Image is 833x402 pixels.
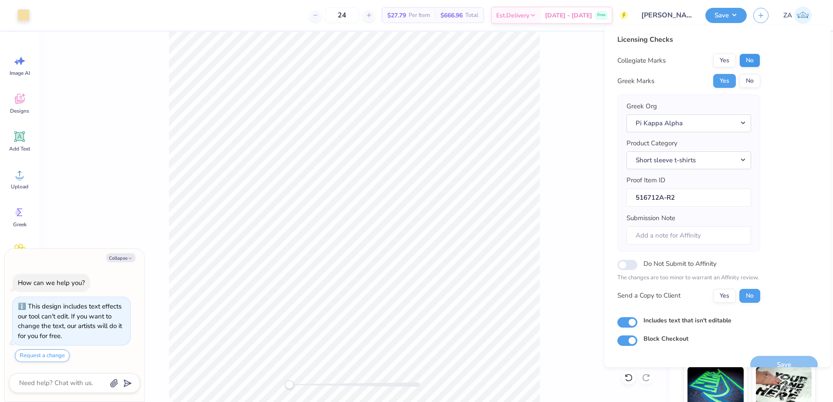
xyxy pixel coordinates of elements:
span: ZA [783,10,792,20]
button: Save [705,8,747,23]
span: Image AI [10,70,30,77]
button: Yes [713,289,736,303]
button: Request a change [15,349,70,362]
label: Do Not Submit to Affinity [643,258,717,269]
div: Collegiate Marks [617,56,666,66]
div: This design includes text effects our tool can't edit. If you want to change the text, our artist... [18,302,122,340]
button: Collapse [106,253,135,262]
img: Zuriel Alaba [794,7,812,24]
a: ZA [779,7,816,24]
div: Licensing Checks [617,34,760,45]
label: Block Checkout [643,334,688,343]
label: Submission Note [626,213,675,223]
input: – – [325,7,359,23]
button: Yes [713,54,736,67]
button: Short sleeve t-shirts [626,151,751,169]
span: $27.79 [387,11,406,20]
button: Pi Kappa Alpha [626,114,751,132]
span: Greek [13,221,27,228]
span: $666.96 [440,11,463,20]
span: Free [597,12,606,18]
span: Est. Delivery [496,11,529,20]
label: Product Category [626,138,677,148]
div: How can we help you? [18,278,85,287]
div: Accessibility label [285,380,294,389]
div: Send a Copy to Client [617,291,681,301]
span: [DATE] - [DATE] [545,11,592,20]
button: No [739,54,760,67]
span: Add Text [9,145,30,152]
span: Per Item [409,11,430,20]
label: Proof Item ID [626,175,665,185]
input: Untitled Design [635,7,699,24]
span: Upload [11,183,28,190]
button: Yes [713,74,736,88]
label: Greek Org [626,101,657,111]
button: No [739,289,760,303]
button: No [739,74,760,88]
div: Greek Marks [617,76,654,86]
span: Designs [10,107,29,114]
p: The changes are too minor to warrant an Affinity review. [617,274,760,282]
label: Includes text that isn't editable [643,316,731,325]
input: Add a note for Affinity [626,226,751,245]
span: Total [465,11,478,20]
